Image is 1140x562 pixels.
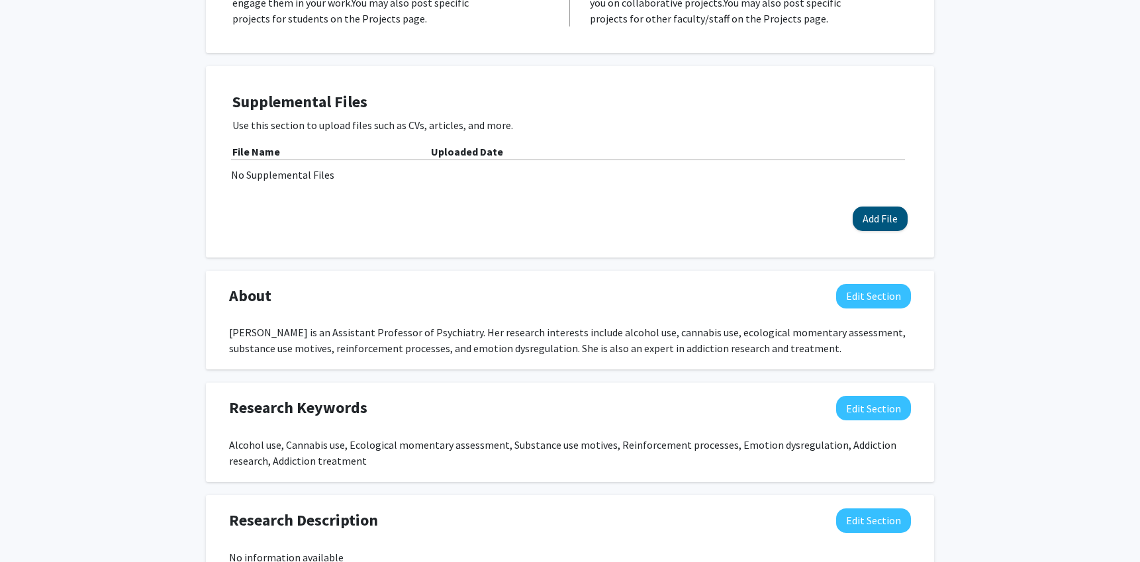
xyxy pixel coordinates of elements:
span: Research Keywords [229,396,367,420]
button: Add File [853,207,908,231]
b: Uploaded Date [431,145,503,158]
button: Edit About [836,284,911,308]
p: Use this section to upload files such as CVs, articles, and more. [232,117,908,133]
div: No Supplemental Files [231,167,909,183]
div: [PERSON_NAME] is an Assistant Professor of Psychiatry. Her research interests include alcohol use... [229,324,911,356]
button: Edit Research Keywords [836,396,911,420]
button: Edit Research Description [836,508,911,533]
h4: Supplemental Files [232,93,908,112]
div: Alcohol use, Cannabis use, Ecological momentary assessment, Substance use motives, Reinforcement ... [229,437,911,469]
span: Research Description [229,508,378,532]
span: About [229,284,271,308]
iframe: Chat [10,502,56,552]
b: File Name [232,145,280,158]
